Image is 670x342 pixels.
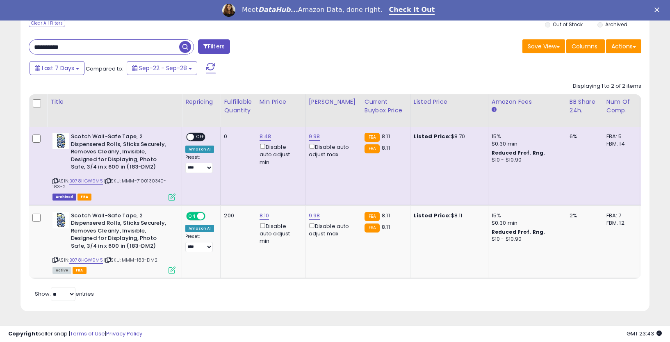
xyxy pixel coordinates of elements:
i: DataHub... [258,6,298,14]
div: FBM: 14 [606,140,634,148]
div: Close [654,7,663,12]
img: 51d82RprbhL._SL40_.jpg [52,212,69,228]
div: BB Share 24h. [570,98,599,115]
span: All listings currently available for purchase on Amazon [52,267,71,274]
b: Reduced Prof. Rng. [492,228,545,235]
span: OFF [204,212,217,219]
div: Disable auto adjust min [260,221,299,245]
div: Disable auto adjust max [309,142,355,158]
span: 2025-10-7 23:43 GMT [627,330,662,337]
span: 8.11 [382,223,390,231]
a: B078HGW9M5 [69,178,103,185]
div: 6% [570,133,597,140]
span: 8.11 [382,212,390,219]
span: Sep-22 - Sep-28 [139,64,187,72]
a: 9.98 [309,132,320,141]
div: Displaying 1 to 2 of 2 items [573,82,641,90]
small: FBA [365,144,380,153]
img: 51d82RprbhL._SL40_.jpg [52,133,69,149]
div: $8.70 [414,133,482,140]
div: Repricing [185,98,217,106]
div: FBA: 5 [606,133,634,140]
div: Clear All Filters [29,19,65,27]
div: Amazon AI [185,146,214,153]
span: 8.11 [382,132,390,140]
span: Compared to: [86,65,123,73]
div: Min Price [260,98,302,106]
div: Disable auto adjust min [260,142,299,166]
a: 8.48 [260,132,271,141]
a: 8.10 [260,212,269,220]
span: Show: entries [35,290,94,298]
div: Disable auto adjust max [309,221,355,237]
span: ON [187,212,197,219]
span: FBA [77,194,91,201]
div: seller snap | | [8,330,142,338]
b: Listed Price: [414,132,451,140]
button: Filters [198,39,230,54]
a: B078HGW9M5 [69,257,103,264]
a: Terms of Use [70,330,105,337]
div: 0 [224,133,249,140]
label: Archived [605,21,627,28]
div: FBA: 7 [606,212,634,219]
div: 15% [492,133,560,140]
small: FBA [365,223,380,233]
a: 9.98 [309,212,320,220]
div: Current Buybox Price [365,98,407,115]
b: Scotch Wall-Safe Tape, 2 Dispensered Rolls, Sticks Securely, Removes Cleanly, Invisible, Designed... [71,212,171,252]
div: Amazon AI [185,225,214,232]
b: Reduced Prof. Rng. [492,149,545,156]
div: Preset: [185,234,214,252]
div: Amazon Fees [492,98,563,106]
div: Title [50,98,178,106]
span: OFF [194,134,207,141]
a: Check It Out [389,6,435,15]
div: $10 - $10.90 [492,157,560,164]
button: Sep-22 - Sep-28 [127,61,197,75]
div: $0.30 min [492,140,560,148]
div: $10 - $10.90 [492,236,560,243]
button: Last 7 Days [30,61,84,75]
label: Out of Stock [553,21,583,28]
div: ASIN: [52,212,175,273]
div: Listed Price [414,98,485,106]
div: FBM: 12 [606,219,634,227]
button: Save View [522,39,565,53]
div: 200 [224,212,249,219]
span: Listings that have been deleted from Seller Central [52,194,76,201]
span: | SKU: MMM-7100130340-183-2 [52,178,166,190]
span: | SKU: MMM-183-DM2 [104,257,157,263]
span: Columns [572,42,597,50]
div: $0.30 min [492,219,560,227]
b: Scotch Wall-Safe Tape, 2 Dispensered Rolls, Sticks Securely, Removes Cleanly, Invisible, Designed... [71,133,171,173]
small: FBA [365,212,380,221]
b: Listed Price: [414,212,451,219]
small: FBA [365,133,380,142]
span: FBA [73,267,87,274]
div: Meet Amazon Data, done right. [242,6,383,14]
div: $8.11 [414,212,482,219]
div: 2% [570,212,597,219]
div: [PERSON_NAME] [309,98,358,106]
span: 8.11 [382,144,390,152]
div: Num of Comp. [606,98,636,115]
div: ASIN: [52,133,175,200]
div: Preset: [185,155,214,173]
img: Profile image for Georgie [222,4,235,17]
div: 15% [492,212,560,219]
button: Actions [606,39,641,53]
a: Privacy Policy [106,330,142,337]
span: Last 7 Days [42,64,74,72]
button: Columns [566,39,605,53]
small: Amazon Fees. [492,106,497,114]
div: Fulfillable Quantity [224,98,252,115]
strong: Copyright [8,330,38,337]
